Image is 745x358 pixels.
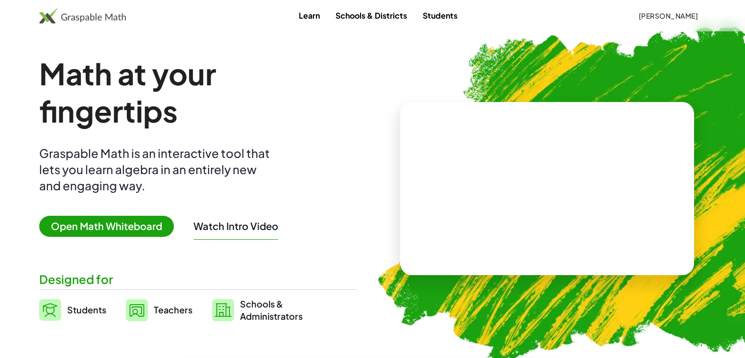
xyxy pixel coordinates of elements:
span: Open Math Whiteboard [39,216,174,237]
a: Open Math Whiteboard [39,222,182,232]
a: Students [415,6,465,25]
img: svg%3e [126,299,148,321]
span: [PERSON_NAME] [638,11,698,20]
video: What is this? This is dynamic math notation. Dynamic math notation plays a central role in how Gr... [474,152,621,226]
img: svg%3e [212,299,234,321]
span: Teachers [154,304,192,315]
a: Learn [291,6,328,25]
div: Graspable Math is an interactive tool that lets you learn algebra in an entirely new and engaging... [39,145,274,194]
span: Schools & Administrators [240,298,303,322]
a: Teachers [126,298,192,322]
a: Schools & Districts [328,6,415,25]
a: Students [39,298,106,322]
div: Designed for [39,271,357,287]
span: Students [67,304,106,315]
button: Watch Intro Video [193,220,278,232]
a: Schools &Administrators [212,298,303,322]
h1: Math at your fingertips [39,55,351,129]
button: [PERSON_NAME] [630,7,706,25]
img: svg%3e [39,299,61,321]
